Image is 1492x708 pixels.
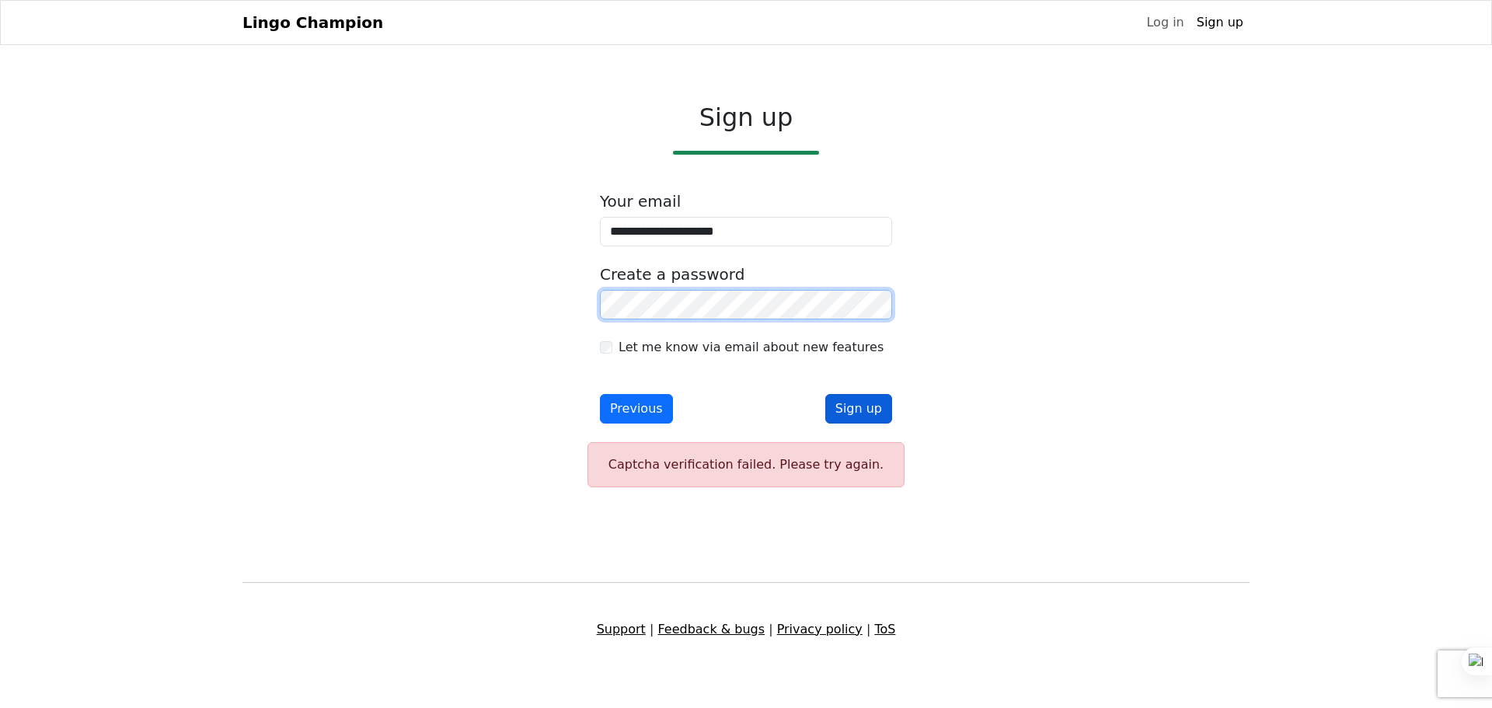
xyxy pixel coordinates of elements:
[1190,7,1250,38] a: Sign up
[1140,7,1190,38] a: Log in
[657,622,765,637] a: Feedback & bugs
[600,265,744,284] label: Create a password
[777,622,863,637] a: Privacy policy
[233,620,1259,639] div: | | |
[825,394,892,424] button: Sign up
[619,338,884,357] label: Let me know via email about new features
[600,192,681,211] label: Your email
[597,622,646,637] a: Support
[874,622,895,637] a: ToS
[242,7,383,38] a: Lingo Champion
[600,103,892,132] h2: Sign up
[600,394,673,424] button: Previous
[587,442,905,487] div: Captcha verification failed. Please try again.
